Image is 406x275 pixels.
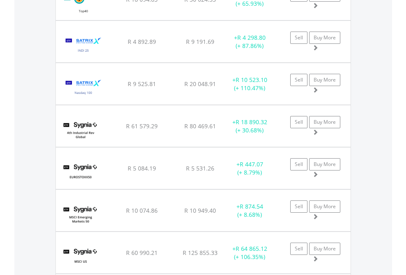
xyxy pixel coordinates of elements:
[224,202,275,219] div: + (+ 8.68%)
[290,116,307,128] a: Sell
[126,207,158,214] span: R 10 074.86
[224,34,275,50] div: + (+ 87.86%)
[184,207,216,214] span: R 10 949.40
[186,164,214,172] span: R 5 531.26
[126,249,158,257] span: R 60 990.21
[128,80,156,88] span: R 9 525.81
[309,158,340,170] a: Buy More
[290,200,307,213] a: Sell
[224,118,275,134] div: + (+ 30.68%)
[236,76,267,84] span: R 10 523.10
[224,76,275,92] div: + (+ 110.47%)
[290,243,307,255] a: Sell
[60,31,107,60] img: TFSA.STXIND.png
[60,116,101,145] img: TFSA.SYG4IR.png
[309,243,340,255] a: Buy More
[236,245,267,252] span: R 64 865.12
[290,74,307,86] a: Sell
[128,38,156,45] span: R 4 892.89
[184,122,216,130] span: R 80 469.61
[224,160,275,177] div: + (+ 8.79%)
[183,249,218,257] span: R 125 855.33
[126,122,158,130] span: R 61 579.29
[309,32,340,44] a: Buy More
[184,80,216,88] span: R 20 048.91
[240,202,263,210] span: R 874.54
[224,245,275,261] div: + (+ 106.35%)
[309,200,340,213] a: Buy More
[290,158,307,170] a: Sell
[60,200,101,229] img: TFSA.SYGEMF.png
[60,73,107,102] img: TFSA.STXNDQ.png
[128,164,156,172] span: R 5 084.19
[290,32,307,44] a: Sell
[236,118,267,126] span: R 18 890.32
[186,38,214,45] span: R 9 191.69
[309,74,340,86] a: Buy More
[60,242,101,271] img: TFSA.SYGUS.png
[240,160,263,168] span: R 447.07
[309,116,340,128] a: Buy More
[60,158,101,187] img: TFSA.SYGEU.png
[237,34,266,41] span: R 4 298.80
